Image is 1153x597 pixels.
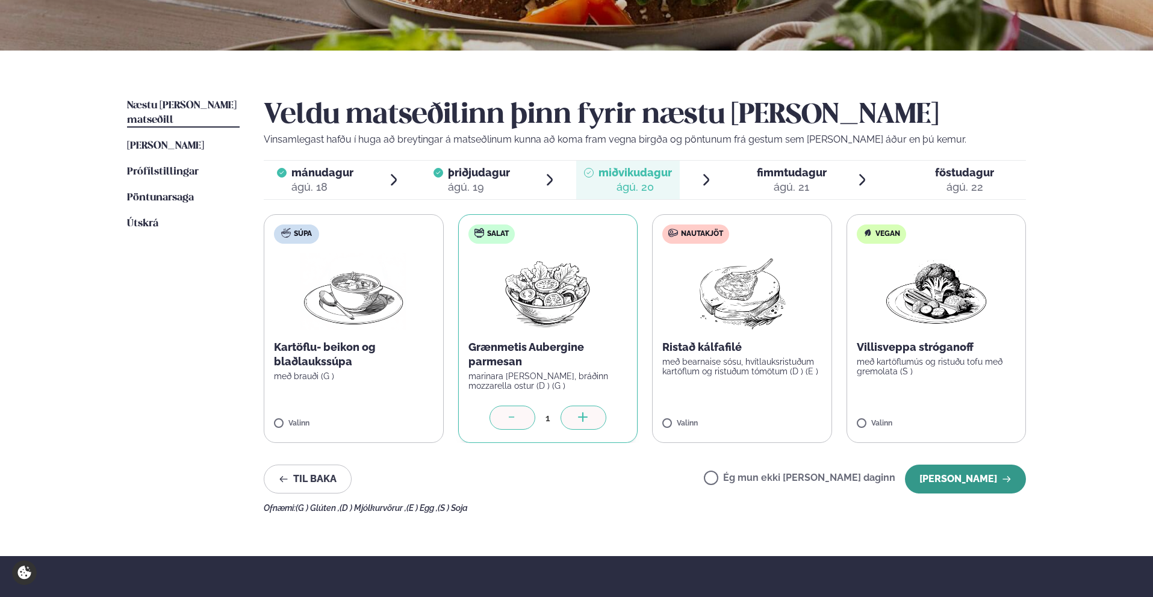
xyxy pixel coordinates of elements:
[935,180,994,194] div: ágú. 22
[468,371,628,391] p: marinara [PERSON_NAME], bráðinn mozzarella ostur (D ) (G )
[127,218,158,229] span: Útskrá
[681,229,723,239] span: Nautakjöt
[474,228,484,238] img: salad.svg
[281,228,291,238] img: soup.svg
[264,99,1026,132] h2: Veldu matseðilinn þinn fyrir næstu [PERSON_NAME]
[905,465,1026,493] button: [PERSON_NAME]
[668,228,678,238] img: beef.svg
[127,193,194,203] span: Pöntunarsaga
[294,229,312,239] span: Súpa
[300,253,406,330] img: Soup.png
[875,229,900,239] span: Vegan
[127,191,194,205] a: Pöntunarsaga
[291,180,353,194] div: ágú. 18
[535,411,561,425] div: 1
[438,503,468,513] span: (S ) Soja
[448,180,510,194] div: ágú. 19
[127,101,237,125] span: Næstu [PERSON_NAME] matseðill
[127,139,204,153] a: [PERSON_NAME]
[598,180,672,194] div: ágú. 20
[494,253,601,330] img: Salad.png
[857,340,1016,354] p: Villisveppa stróganoff
[264,132,1026,147] p: Vinsamlegast hafðu í huga að breytingar á matseðlinum kunna að koma fram vegna birgða og pöntunum...
[448,166,510,179] span: þriðjudagur
[296,503,340,513] span: (G ) Glúten ,
[863,228,872,238] img: Vegan.svg
[127,165,199,179] a: Prófílstillingar
[406,503,438,513] span: (E ) Egg ,
[468,340,628,369] p: Grænmetis Aubergine parmesan
[12,560,37,585] a: Cookie settings
[127,167,199,177] span: Prófílstillingar
[127,217,158,231] a: Útskrá
[857,357,1016,376] p: með kartöflumús og ristuðu tofu með gremolata (S )
[274,371,434,381] p: með brauði (G )
[274,340,434,369] p: Kartöflu- beikon og blaðlaukssúpa
[340,503,406,513] span: (D ) Mjólkurvörur ,
[264,465,352,493] button: Til baka
[598,166,672,179] span: miðvikudagur
[883,253,989,330] img: Vegan.png
[757,180,827,194] div: ágú. 21
[662,357,822,376] p: með bearnaise sósu, hvítlauksristuðum kartöflum og ristuðum tómötum (D ) (E )
[757,166,827,179] span: fimmtudagur
[264,503,1026,513] div: Ofnæmi:
[935,166,994,179] span: föstudagur
[127,99,240,128] a: Næstu [PERSON_NAME] matseðill
[127,141,204,151] span: [PERSON_NAME]
[662,340,822,354] p: Ristað kálfafilé
[487,229,509,239] span: Salat
[291,166,353,179] span: mánudagur
[689,253,795,330] img: Lamb-Meat.png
